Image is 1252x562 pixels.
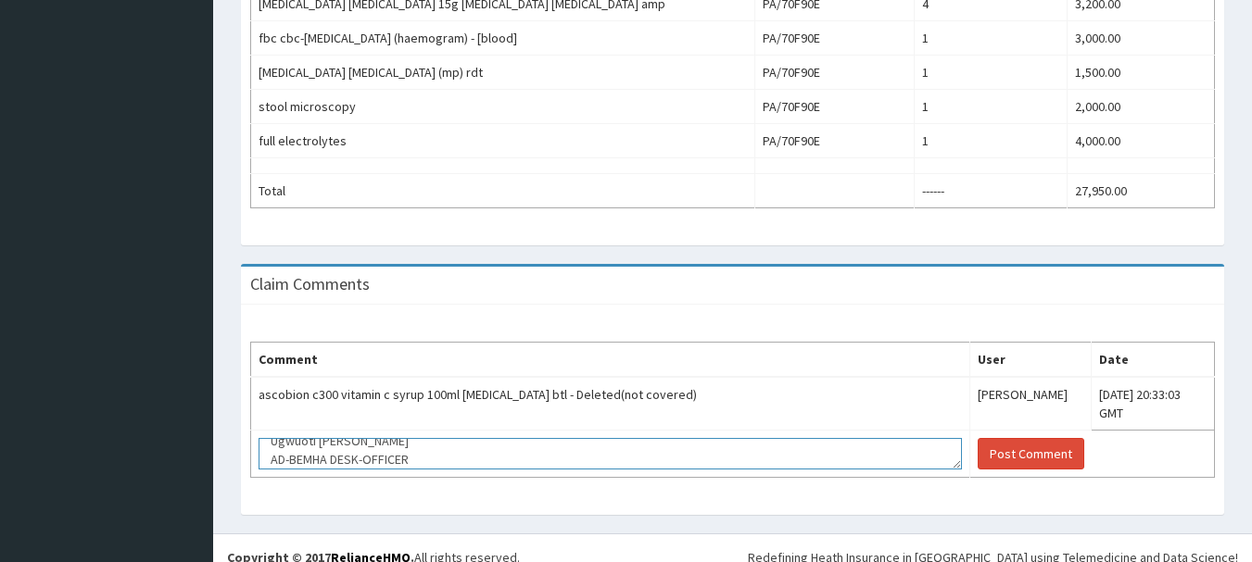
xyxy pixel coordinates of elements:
td: ------ [914,174,1067,208]
td: 1 [914,90,1067,124]
td: 27,950.00 [1068,174,1215,208]
td: 1 [914,56,1067,90]
h3: Claim Comments [250,276,370,293]
td: 1,500.00 [1068,56,1215,90]
td: Total [251,174,755,208]
td: [MEDICAL_DATA] [MEDICAL_DATA] (mp) rdt [251,56,755,90]
td: PA/70F90E [754,56,914,90]
td: PA/70F90E [754,21,914,56]
td: stool microscopy [251,90,755,124]
td: 1 [914,124,1067,158]
td: PA/70F90E [754,124,914,158]
td: 3,000.00 [1068,21,1215,56]
td: 4,000.00 [1068,124,1215,158]
td: 2,000.00 [1068,90,1215,124]
td: 1 [914,21,1067,56]
th: Comment [251,343,970,378]
td: ascobion c300 vitamin c syrup 100ml [MEDICAL_DATA] btl - Deleted(not covered) [251,377,970,431]
td: PA/70F90E [754,90,914,124]
td: [PERSON_NAME] [969,377,1092,431]
textarea: Please what are the reasons why its not covered and secondly why did you give the code because th... [259,438,962,469]
th: Date [1092,343,1215,378]
th: User [969,343,1092,378]
td: fbc cbc-[MEDICAL_DATA] (haemogram) - [blood] [251,21,755,56]
td: full electrolytes [251,124,755,158]
button: Post Comment [978,438,1084,469]
td: [DATE] 20:33:03 GMT [1092,377,1215,431]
